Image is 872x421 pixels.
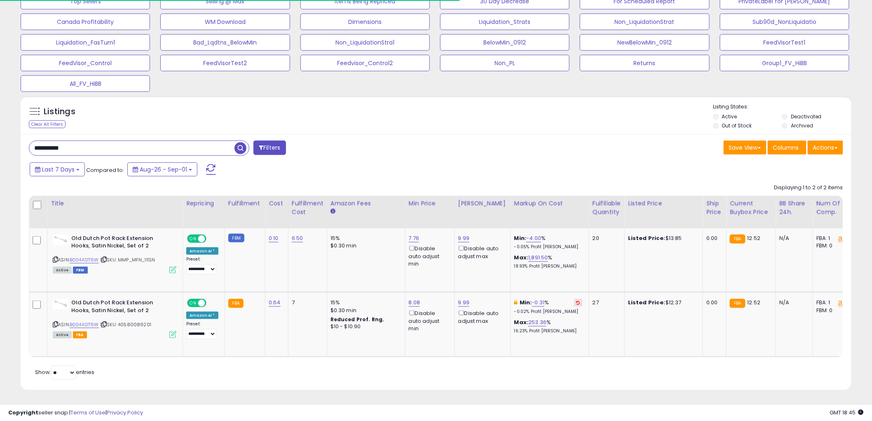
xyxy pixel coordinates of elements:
[186,199,221,208] div: Repricing
[713,103,851,111] p: Listing States:
[580,55,709,71] button: Returns
[331,235,399,242] div: 15%
[107,409,143,416] a: Privacy Policy
[514,234,527,242] b: Min:
[331,316,384,323] b: Reduced Prof. Rng.
[29,120,66,128] div: Clear All Filters
[730,299,745,308] small: FBA
[528,318,546,327] a: 253.36
[8,409,38,416] strong: Copyright
[791,122,813,129] label: Archived
[748,234,761,242] span: 12.52
[100,256,155,263] span: | SKU: MMP_MFN_111SN
[773,143,799,152] span: Columns
[71,299,171,316] b: Old Dutch Pot Rack Extension Hooks, Satin Nickel, Set of 2
[628,199,699,208] div: Listed Price
[748,299,761,306] span: 12.52
[791,113,822,120] label: Deactivated
[269,234,279,242] a: 0.10
[188,235,198,242] span: ON
[21,14,150,30] button: Canada Profitability
[580,14,709,30] button: Non_LiquidationStrat
[228,199,262,208] div: Fulfillment
[409,244,448,268] div: Disable auto adjust min
[331,199,402,208] div: Amazon Fees
[21,75,150,92] button: All_FV_HiBB
[269,199,285,208] div: Cost
[21,34,150,51] button: Liquidation_FasTurn1
[514,254,529,261] b: Max:
[779,235,806,242] div: N/A
[73,332,87,339] span: FBA
[816,235,844,242] div: FBA: 1
[186,312,218,319] div: Amazon AI *
[228,234,244,242] small: FBM
[628,299,666,306] b: Listed Price:
[779,199,809,216] div: BB Share 24h.
[71,235,171,252] b: Old Dutch Pot Rack Extension Hooks, Satin Nickel, Set of 2
[514,309,583,315] p: -0.02% Profit [PERSON_NAME]
[720,55,849,71] button: Group1_FV_HiBB
[160,55,290,71] button: FeedVisorTest2
[440,55,570,71] button: Non_PL
[593,235,618,242] div: 20
[292,234,303,242] a: 6.50
[706,235,720,242] div: 0.00
[70,409,105,416] a: Terms of Use
[528,254,548,262] a: 1,891.50
[816,299,844,306] div: FBA: 1
[409,234,420,242] a: 7.76
[292,299,321,306] div: 7
[526,234,541,242] a: -4.00
[779,299,806,306] div: N/A
[593,199,621,216] div: Fulfillable Quantity
[514,319,583,334] div: %
[458,199,507,208] div: [PERSON_NAME]
[86,166,124,174] span: Compared to:
[53,299,176,337] div: ASIN:
[42,165,75,174] span: Last 7 Days
[300,55,430,71] button: Feedvisor_Control2
[127,162,197,176] button: Aug-26 - Sep-01
[44,106,75,118] h5: Listings
[628,234,666,242] b: Listed Price:
[730,235,745,244] small: FBA
[253,141,286,155] button: Filters
[300,14,430,30] button: Dimensions
[514,263,583,269] p: 18.93% Profit [PERSON_NAME]
[577,301,580,305] i: Revert to store-level Min Markup
[514,235,583,250] div: %
[331,323,399,330] div: $10 - $10.90
[514,254,583,269] div: %
[730,199,772,216] div: Current Buybox Price
[514,244,583,250] p: -0.05% Profit [PERSON_NAME]
[205,235,218,242] span: OFF
[205,300,218,307] span: OFF
[458,309,504,325] div: Disable auto adjust max
[580,34,709,51] button: NewBelowMin_0912
[514,318,529,326] b: Max:
[440,34,570,51] button: BelowMin_0912
[458,244,504,260] div: Disable auto adjust max
[628,299,696,306] div: $12.37
[186,321,218,340] div: Preset:
[70,321,99,328] a: B004AS1T6W
[706,199,723,216] div: Ship Price
[51,199,179,208] div: Title
[186,247,218,255] div: Amazon AI *
[816,307,844,314] div: FBM: 0
[331,242,399,249] div: $0.30 min
[593,299,618,306] div: 27
[774,184,843,192] div: Displaying 1 to 2 of 2 items
[300,34,430,51] button: Non_LiquidationStra1
[514,299,583,314] div: %
[511,196,589,228] th: The percentage added to the cost of goods (COGS) that forms the calculator for Min & Max prices.
[720,34,849,51] button: FeedVisorTest1
[722,122,752,129] label: Out of Stock
[53,235,69,245] img: 21JH9cU7qaL._SL40_.jpg
[188,300,198,307] span: ON
[409,199,451,208] div: Min Price
[440,14,570,30] button: Liquidation_Strats
[458,299,470,307] a: 9.99
[292,199,323,216] div: Fulfillment Cost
